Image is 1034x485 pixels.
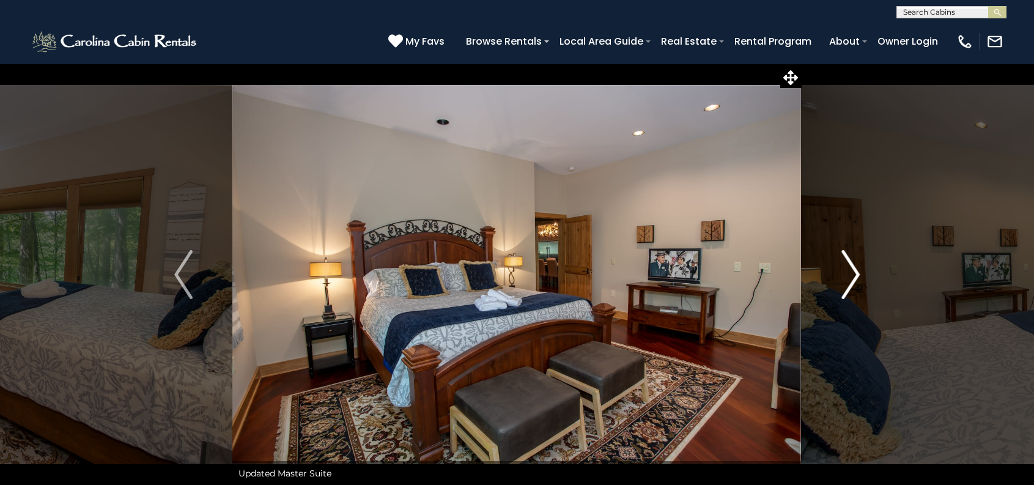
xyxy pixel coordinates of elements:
[956,33,973,50] img: phone-regular-white.png
[174,250,193,299] img: arrow
[986,33,1003,50] img: mail-regular-white.png
[871,31,944,52] a: Owner Login
[460,31,548,52] a: Browse Rentals
[728,31,818,52] a: Rental Program
[655,31,723,52] a: Real Estate
[823,31,866,52] a: About
[405,34,445,49] span: My Favs
[388,34,448,50] a: My Favs
[841,250,860,299] img: arrow
[553,31,649,52] a: Local Area Guide
[31,29,200,54] img: White-1-2.png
